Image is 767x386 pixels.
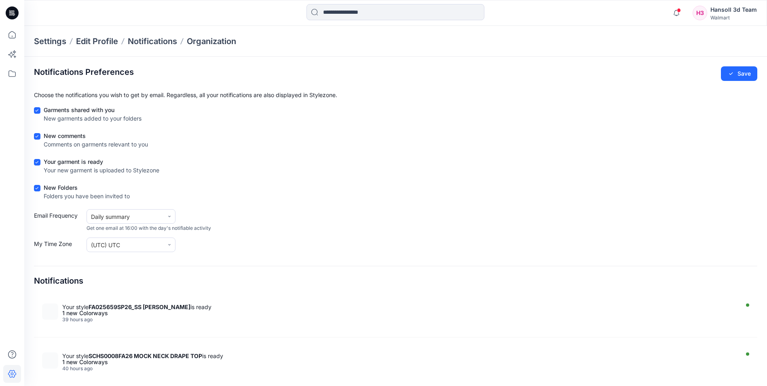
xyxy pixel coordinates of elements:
[44,183,130,192] div: New Folders
[34,91,757,99] p: Choose the notifications you wish to get by email. Regardless, all your notifications are also di...
[693,6,707,20] div: H3
[87,225,211,232] span: Get one email at 16:00 with the day's notifiable activity
[128,36,177,47] a: Notifications
[34,36,66,47] p: Settings
[62,310,736,316] div: 1 new Colorways
[89,303,190,310] strong: FA025659SP26_SS [PERSON_NAME]
[44,157,159,166] div: Your garment is ready
[44,166,159,174] div: Your new garment is uploaded to Stylezone
[34,67,134,77] h2: Notifications Preferences
[62,359,736,365] div: 1 new Colorways
[76,36,118,47] a: Edit Profile
[42,303,58,320] img: FA025659SP26_PP_SS RAGLAN SWEATSHIRT
[44,192,130,200] div: Folders you have been invited to
[721,66,757,81] button: Save
[44,114,142,123] div: New garments added to your folders
[710,5,757,15] div: Hansoll 3d Team
[62,303,736,310] div: Your style is ready
[89,352,202,359] strong: SCHS0008FA26 MOCK NECK DRAPE TOP
[62,352,736,359] div: Your style is ready
[91,212,160,221] div: Daily summary
[44,131,148,140] div: New comments
[62,366,736,371] div: Thursday, October 02, 2025 09:56
[187,36,236,47] a: Organization
[710,15,757,21] div: Walmart
[34,276,83,286] h4: Notifications
[62,317,736,322] div: Thursday, October 02, 2025 10:06
[44,140,148,148] div: Comments on garments relevant to you
[34,211,82,232] label: Email Frequency
[91,241,160,249] div: (UTC) UTC
[34,240,82,252] label: My Time Zone
[44,106,142,114] div: Garments shared with you
[42,352,58,369] img: SCHS0008FA26_MPCI SC_MOCK NECK DRAPE TOP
